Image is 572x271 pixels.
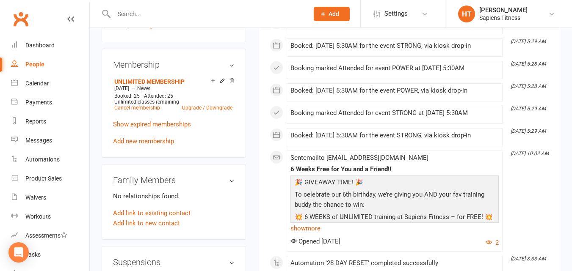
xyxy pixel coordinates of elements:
[25,175,62,182] div: Product Sales
[114,85,129,91] span: [DATE]
[11,74,89,93] a: Calendar
[290,238,340,245] span: Opened [DATE]
[25,61,44,68] div: People
[182,105,232,111] a: Upgrade / Downgrade
[114,93,140,99] span: Booked: 25
[329,11,339,17] span: Add
[137,85,150,91] span: Never
[11,55,89,74] a: People
[113,137,174,145] a: Add new membership
[511,151,549,156] i: [DATE] 10:02 AM
[290,222,499,234] a: show more
[290,65,499,72] div: Booking marked Attended for event POWER at [DATE] 5:30AM
[314,7,350,21] button: Add
[479,6,528,14] div: [PERSON_NAME]
[479,14,528,22] div: Sapiens Fitness
[290,260,499,267] div: Automation '28 DAY RESET' completed successfully
[113,257,235,267] h3: Suspensions
[511,256,546,262] i: [DATE] 8:33 AM
[10,8,31,30] a: Clubworx
[511,106,546,112] i: [DATE] 5:29 AM
[111,8,303,20] input: Search...
[11,226,89,245] a: Assessments
[11,36,89,55] a: Dashboard
[25,251,41,258] div: Tasks
[114,99,179,105] span: Unlimited classes remaining
[290,42,499,49] div: Booked: [DATE] 5:30AM for the event STRONG, via kiosk drop-in
[25,194,46,201] div: Waivers
[25,42,55,49] div: Dashboard
[290,166,499,173] div: 6 Weeks Free for You and a Friend!!
[511,61,546,67] i: [DATE] 5:28 AM
[113,120,191,128] a: Show expired memberships
[295,191,484,208] span: To celebrate our 6th birthday, we’re giving you AND your fav training buddy the chance to win:
[113,191,235,201] p: No relationships found.
[11,169,89,188] a: Product Sales
[290,109,499,117] div: Booking marked Attended for event STRONG at [DATE] 5:30AM
[8,242,29,263] div: Open Intercom Messenger
[25,118,46,125] div: Reports
[25,232,67,239] div: Assessments
[113,218,180,228] a: Add link to new contact
[112,85,235,92] div: —
[11,245,89,264] a: Tasks
[113,208,191,218] a: Add link to existing contact
[293,177,497,189] p: 🎉 GIVEAWAY TIME! 🎉
[11,112,89,131] a: Reports
[25,80,49,87] div: Calendar
[11,188,89,207] a: Waivers
[25,156,60,163] div: Automations
[458,5,475,22] div: HT
[384,4,408,23] span: Settings
[290,132,499,139] div: Booked: [DATE] 5:30AM for the event STRONG, via kiosk drop-in
[486,238,499,248] button: 2
[144,93,173,99] span: Attended: 25
[11,207,89,226] a: Workouts
[511,83,546,89] i: [DATE] 5:28 AM
[290,87,499,94] div: Booked: [DATE] 5:30AM for the event POWER, via kiosk drop-in
[113,60,235,69] h3: Membership
[11,150,89,169] a: Automations
[11,131,89,150] a: Messages
[25,213,51,220] div: Workouts
[25,137,52,144] div: Messages
[114,78,185,85] a: UNLIMITED MEMBERSHIP
[113,175,235,185] h3: Family Members
[114,105,160,111] a: Cancel membership
[290,154,428,162] span: Sent email to [EMAIL_ADDRESS][DOMAIN_NAME]
[511,128,546,134] i: [DATE] 5:29 AM
[11,93,89,112] a: Payments
[295,213,493,221] span: 💥 6 WEEKS of UNLIMITED training at Sapiens Fitness – for FREE! 💥
[25,99,52,106] div: Payments
[511,38,546,44] i: [DATE] 5:29 AM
